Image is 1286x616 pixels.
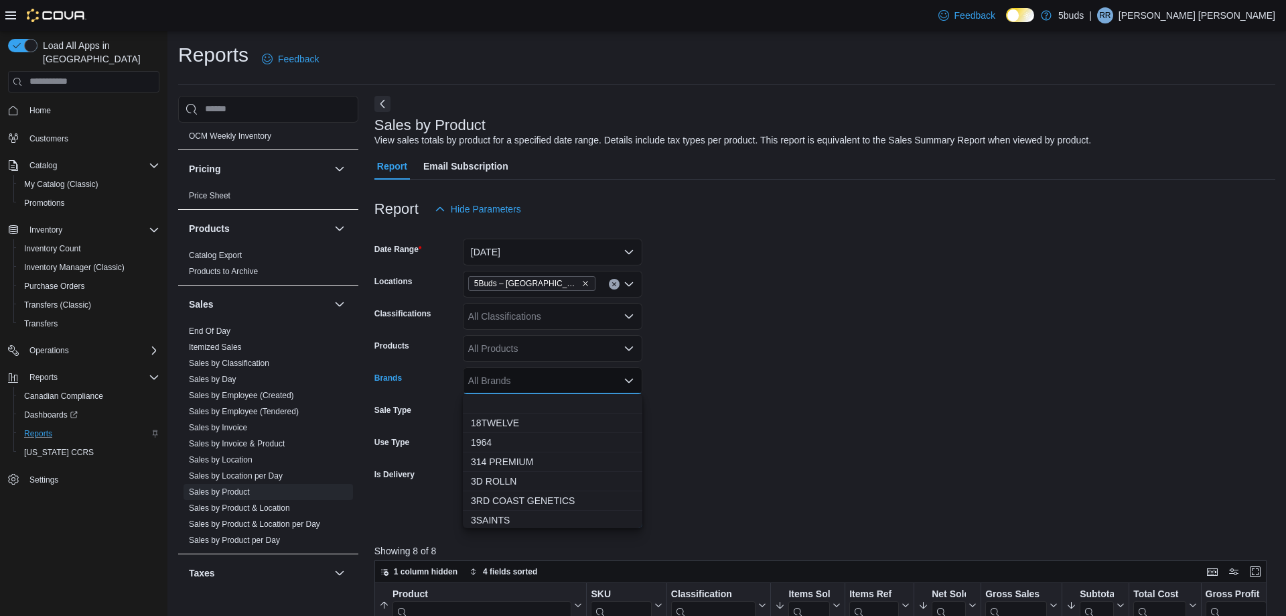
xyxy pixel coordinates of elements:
[189,439,285,448] a: Sales by Invoice & Product
[189,298,329,311] button: Sales
[189,326,230,336] a: End Of Day
[463,491,642,511] button: 3RD COAST GENETICS
[24,103,56,119] a: Home
[189,343,242,352] a: Itemized Sales
[471,436,634,449] span: 1964
[29,372,58,383] span: Reports
[29,345,69,356] span: Operations
[483,566,537,577] span: 4 fields sorted
[189,422,247,433] span: Sales by Invoice
[1058,7,1084,23] p: 5buds
[189,391,294,400] a: Sales by Employee (Created)
[24,198,65,208] span: Promotions
[24,428,52,439] span: Reports
[471,416,634,430] span: 18TWELVE
[24,472,64,488] a: Settings
[189,407,299,416] a: Sales by Employee (Tendered)
[19,241,159,257] span: Inventory Count
[24,343,74,359] button: Operations
[189,454,253,465] span: Sales by Location
[3,368,165,387] button: Reports
[374,96,390,112] button: Next
[374,469,415,480] label: Is Delivery
[624,343,634,354] button: Open list of options
[178,247,358,285] div: Products
[374,437,409,448] label: Use Type
[189,359,269,368] a: Sales by Classification
[27,9,86,22] img: Cova
[374,133,1091,147] div: View sales totals by product for a specified date range. Details include tax types per product. T...
[1205,589,1267,601] div: Gross Profit
[189,358,269,369] span: Sales by Classification
[1247,564,1263,580] button: Enter fullscreen
[19,297,159,313] span: Transfers (Classic)
[471,475,634,488] span: 3D ROLLN
[1133,589,1186,601] div: Total Cost
[24,102,159,119] span: Home
[374,341,409,351] label: Products
[392,589,571,601] div: Product
[19,388,109,404] a: Canadian Compliance
[178,188,358,209] div: Pricing
[1226,564,1242,580] button: Display options
[189,190,230,201] span: Price Sheet
[189,266,258,277] span: Products to Archive
[189,536,280,545] a: Sales by Product per Day
[24,158,159,174] span: Catalog
[189,162,329,176] button: Pricing
[463,239,642,265] button: [DATE]
[29,105,51,116] span: Home
[13,277,165,296] button: Purchase Orders
[463,452,642,472] button: 314 PREMIUM
[178,42,248,68] h1: Reports
[624,279,634,290] button: Open list of options
[19,259,159,275] span: Inventory Manager (Classic)
[19,444,99,460] a: [US_STATE] CCRS
[849,589,899,601] div: Items Ref
[3,128,165,147] button: Customers
[38,39,159,66] span: Load All Apps in [GEOGRAPHIC_DATA]
[189,250,242,261] span: Catalog Export
[29,225,62,235] span: Inventory
[1097,7,1113,23] div: Robert Robert Stewart
[189,191,230,200] a: Price Sheet
[189,251,242,260] a: Catalog Export
[29,133,68,144] span: Customers
[463,433,642,452] button: 1964
[609,279,620,290] button: Clear input
[1204,564,1220,580] button: Keyboard shortcuts
[24,179,98,190] span: My Catalog (Classic)
[19,176,159,192] span: My Catalog (Classic)
[474,277,579,290] span: 5Buds – [GEOGRAPHIC_DATA]
[394,566,457,577] span: 1 column hidden
[1006,8,1034,22] input: Dark Mode
[19,316,63,332] a: Transfers
[189,423,247,432] a: Sales by Invoice
[374,373,402,383] label: Brands
[24,447,94,458] span: [US_STATE] CCRS
[24,300,91,310] span: Transfers (Classic)
[24,262,125,273] span: Inventory Manager (Classic)
[19,316,159,332] span: Transfers
[178,323,358,554] div: Sales
[13,387,165,406] button: Canadian Compliance
[374,308,431,319] label: Classifications
[332,161,348,177] button: Pricing
[189,503,290,513] a: Sales by Product & Location
[29,475,58,485] span: Settings
[19,278,159,294] span: Purchase Orders
[24,369,63,385] button: Reports
[19,444,159,460] span: Washington CCRS
[257,46,324,72] a: Feedback
[13,424,165,443] button: Reports
[671,589,756,601] div: Classification
[19,407,83,423] a: Dashboards
[13,239,165,258] button: Inventory Count
[471,494,634,507] span: 3RD COAST GENETICS
[189,519,320,529] a: Sales by Product & Location per Day
[19,195,70,211] a: Promotions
